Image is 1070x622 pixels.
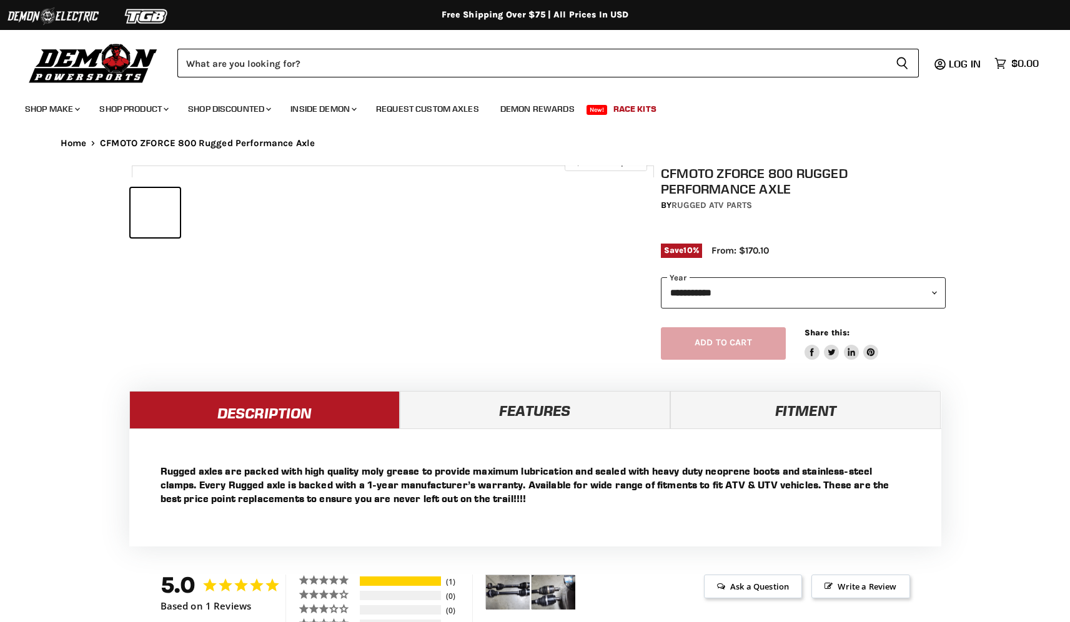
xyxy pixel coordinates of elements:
div: 5-Star Ratings [360,576,441,586]
span: Save % [661,244,702,257]
img: Demon Powersports [25,41,162,85]
form: Product [177,49,919,77]
span: Write a Review [811,575,909,598]
span: $0.00 [1011,57,1039,69]
button: CFMOTO ZFORCE 800 Rugged Performance Axle thumbnail [184,188,233,237]
span: From: $170.10 [711,245,769,256]
span: Based on 1 Reviews [161,601,252,611]
a: Home [61,138,87,149]
div: 100% [360,576,441,586]
a: Shop Make [16,96,87,122]
button: CFMOTO ZFORCE 800 Rugged Performance Axle thumbnail [237,188,286,237]
strong: 5.0 [161,571,196,598]
button: CFMOTO ZFORCE 800 Rugged Performance Axle thumbnail [396,188,445,237]
span: Share this: [805,328,850,337]
img: Demon Electric Logo 2 [6,4,100,28]
h1: CFMOTO ZFORCE 800 Rugged Performance Axle [661,165,946,197]
a: Rugged ATV Parts [671,200,752,210]
a: Shop Discounted [179,96,279,122]
button: CFMOTO ZFORCE 800 Rugged Performance Axle thumbnail [449,188,498,237]
a: Request Custom Axles [367,96,488,122]
button: CFMOTO ZFORCE 800 Rugged Performance Axle thumbnail [131,188,180,237]
span: 10 [683,245,692,255]
a: Shop Product [90,96,176,122]
span: CFMOTO ZFORCE 800 Rugged Performance Axle [100,138,315,149]
button: CFMOTO ZFORCE 800 Rugged Performance Axle thumbnail [290,188,339,237]
span: Log in [949,57,981,70]
div: by [661,199,946,212]
img: CFMOTO ZFORCE 800 Rugged Performance Axle - Customer Photo From Richard Brzezinski [532,575,575,610]
a: Description [129,391,400,428]
a: Features [400,391,670,428]
button: Search [886,49,919,77]
span: New! [587,105,608,115]
button: CFMOTO ZFORCE 800 Rugged Performance Axle thumbnail [343,188,392,237]
img: TGB Logo 2 [100,4,194,28]
select: year [661,277,946,308]
a: Fitment [670,391,941,428]
span: Ask a Question [704,575,802,598]
aside: Share this: [805,327,879,360]
div: 5 ★ [299,575,358,585]
a: Race Kits [604,96,666,122]
nav: Breadcrumbs [36,138,1035,149]
a: Inside Demon [281,96,364,122]
img: CFMOTO ZFORCE 800 Rugged Performance Axle - Customer Photo From Richard Brzezinski [486,575,530,610]
p: Rugged axles are packed with high quality moly grease to provide maximum lubrication and sealed w... [161,464,910,505]
ul: Main menu [16,91,1036,122]
input: Search [177,49,886,77]
a: Log in [943,58,988,69]
a: Demon Rewards [491,96,584,122]
div: 1 [443,576,469,587]
span: Click to expand [571,157,640,167]
a: $0.00 [988,54,1045,72]
div: Free Shipping Over $75 | All Prices In USD [36,9,1035,21]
